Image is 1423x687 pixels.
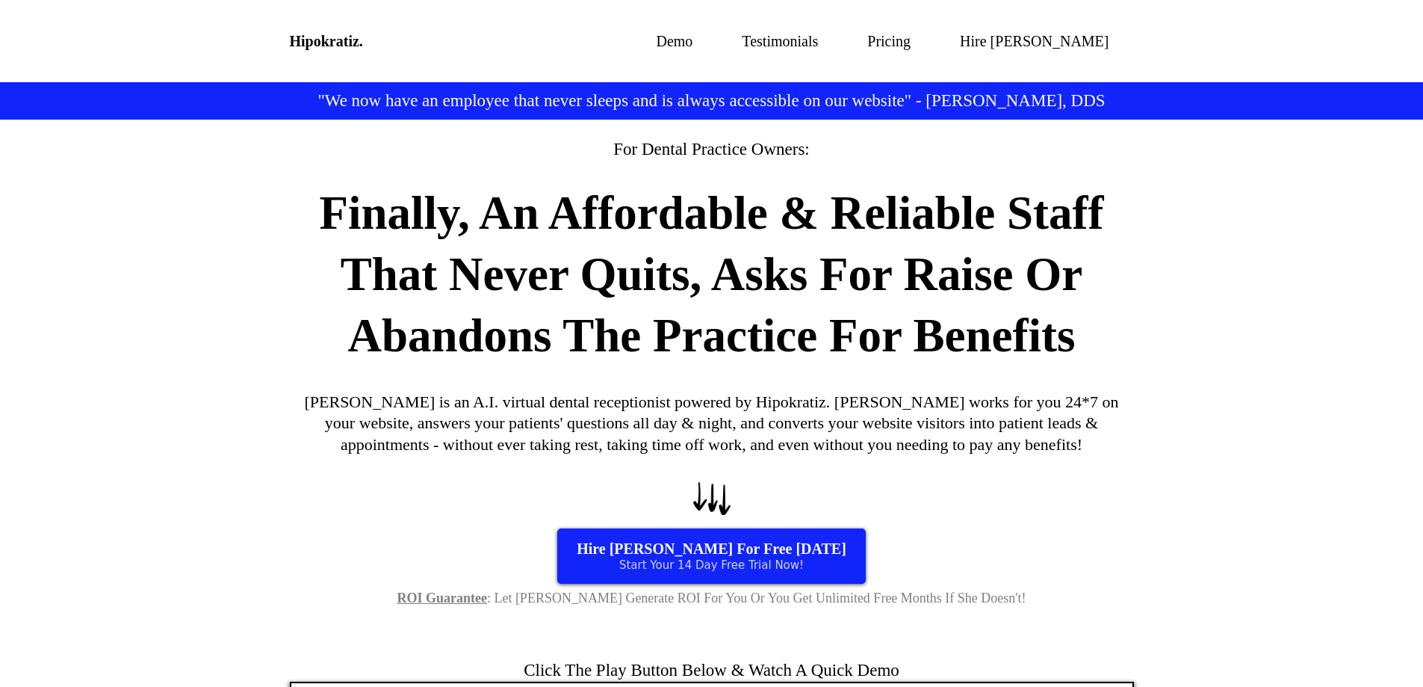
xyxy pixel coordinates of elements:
h2: For Dental Practice Owners: [290,138,1134,161]
strong: Hipokratiz. [290,33,363,49]
strong: Finally, An Affordable & Reliable Staff That Never Quits, Asks For Raise Or Abandons The Practice... [319,187,1103,362]
a: Hire Irine [935,30,1133,53]
span: Start Your 14 Day Free Trial Now! [619,558,804,572]
a: Testimonials [717,30,843,53]
a: Pricing [843,30,935,53]
u: ROI Guarantee [397,591,487,606]
h2: : Let [PERSON_NAME] Generate ROI For You Or You Get Unlimited Free Months If She Doesn't! [290,590,1134,607]
p: "We now have an employee that never sleeps and is always accessible on our website" - [PERSON_NAM... [290,90,1134,112]
h2: Click The Play Button Below & Watch A Quick Demo [290,659,1134,682]
a: Demo [631,30,717,53]
a: Hire Irine For Free Today Start Your 14 Day Free Trial Now! [557,529,866,584]
h2: [PERSON_NAME] is an A.I. virtual dental receptionist powered by Hipokratiz. [PERSON_NAME] works f... [290,392,1134,456]
span: Hire [PERSON_NAME] For Free [DATE] [577,540,846,558]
